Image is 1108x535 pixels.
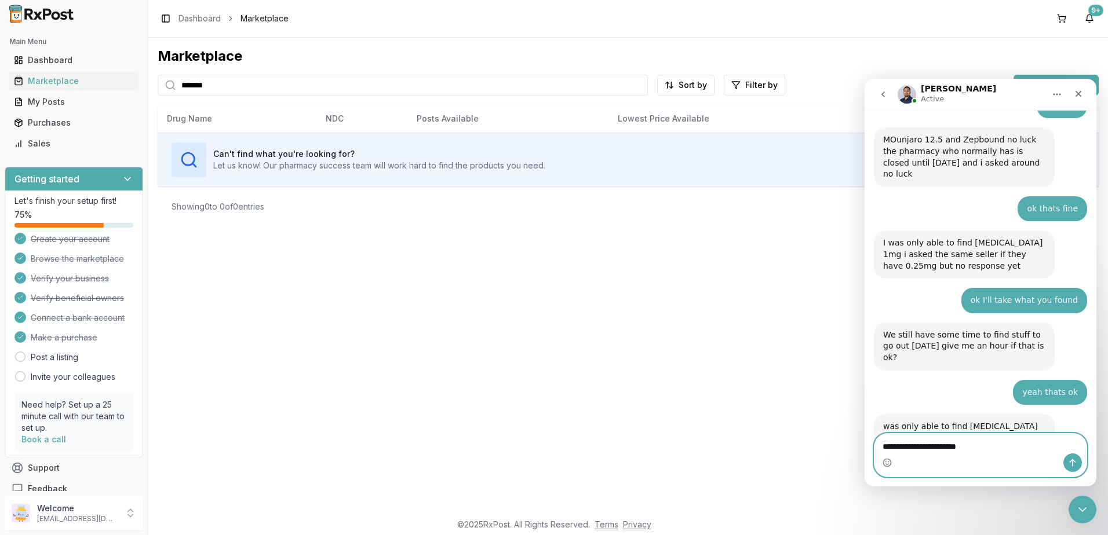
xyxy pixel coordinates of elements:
[657,75,715,96] button: Sort by
[14,195,133,207] p: Let's finish your setup first!
[14,75,134,87] div: Marketplace
[5,5,79,23] img: RxPost Logo
[14,209,32,221] span: 75 %
[28,483,67,494] span: Feedback
[1080,9,1099,28] button: 9+
[31,371,115,383] a: Invite your colleagues
[14,117,134,129] div: Purchases
[14,172,79,186] h3: Getting started
[31,332,97,343] span: Make a purchase
[5,457,143,478] button: Support
[724,75,785,96] button: Filter by
[316,105,407,133] th: NDC
[9,91,138,112] a: My Posts
[172,201,264,212] div: Showing 0 to 0 of 0 entries
[21,434,66,444] a: Book a call
[5,134,143,153] button: Sales
[37,514,118,523] p: [EMAIL_ADDRESS][DOMAIN_NAME]
[5,478,143,499] button: Feedback
[9,37,138,46] h2: Main Menu
[1088,5,1103,16] div: 9+
[158,47,1099,65] div: Marketplace
[5,113,143,132] button: Purchases
[595,519,618,529] a: Terms
[9,50,138,71] a: Dashboard
[21,399,126,434] p: Need help? Set up a 25 minute call with our team to set up.
[5,51,143,69] button: Dashboard
[9,133,138,154] a: Sales
[31,351,78,363] a: Post a listing
[1069,496,1096,523] iframe: Intercom live chat
[31,233,110,245] span: Create your account
[745,79,778,91] span: Filter by
[5,93,143,111] button: My Posts
[37,503,118,514] p: Welcome
[623,519,651,529] a: Privacy
[1014,75,1099,96] button: List new post
[31,292,124,304] span: Verify beneficial owners
[9,112,138,133] a: Purchases
[213,148,545,160] h3: Can't find what you're looking for?
[12,504,30,522] img: User avatar
[14,138,134,149] div: Sales
[14,54,134,66] div: Dashboard
[407,105,608,133] th: Posts Available
[178,13,221,24] a: Dashboard
[9,71,138,91] a: Marketplace
[31,312,125,324] span: Connect a bank account
[240,13,289,24] span: Marketplace
[865,79,1096,486] iframe: Intercom live chat
[14,96,134,108] div: My Posts
[178,13,289,24] nav: breadcrumb
[213,160,545,171] p: Let us know! Our pharmacy success team will work hard to find the products you need.
[1034,78,1092,92] span: List new post
[158,105,316,133] th: Drug Name
[31,273,109,284] span: Verify your business
[5,72,143,90] button: Marketplace
[608,105,883,133] th: Lowest Price Available
[31,253,124,265] span: Browse the marketplace
[679,79,707,91] span: Sort by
